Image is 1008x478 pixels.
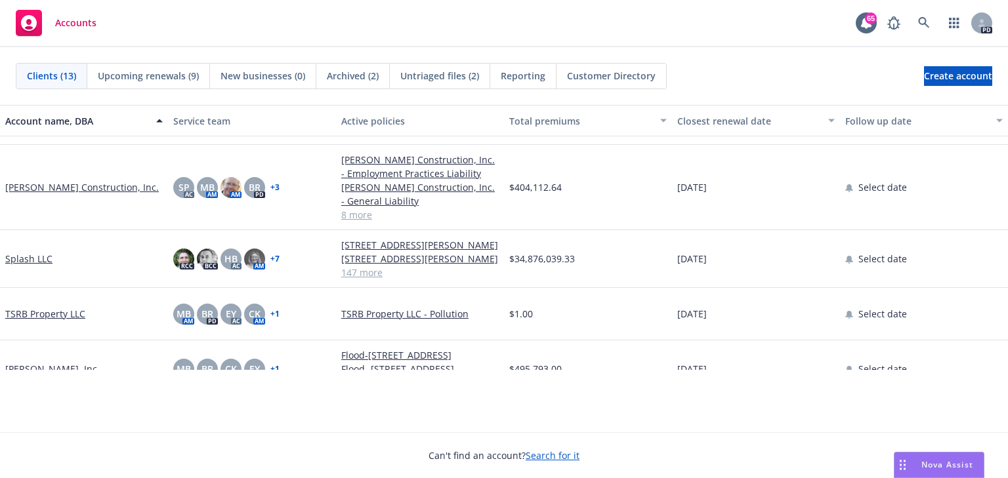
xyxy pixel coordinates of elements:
span: [DATE] [677,180,707,194]
a: Search for it [526,449,579,462]
span: $1.00 [509,307,533,321]
span: $495,793.00 [509,362,562,376]
span: Accounts [55,18,96,28]
span: [DATE] [677,362,707,376]
span: MB [200,180,215,194]
span: [DATE] [677,252,707,266]
button: Follow up date [840,105,1008,136]
img: photo [244,249,265,269]
span: HB [224,252,238,266]
img: photo [220,177,241,198]
span: Untriaged files (2) [400,69,479,83]
a: Report a Bug [881,10,907,36]
div: 65 [865,12,877,24]
a: TSRB Property LLC - Pollution [341,307,499,321]
span: MB [177,307,191,321]
span: New businesses (0) [220,69,305,83]
span: BR [249,180,261,194]
span: Upcoming renewals (9) [98,69,199,83]
div: Closest renewal date [677,114,820,128]
a: + 3 [270,184,280,191]
span: Customer Directory [567,69,656,83]
span: Create account [924,64,992,89]
a: Splash LLC [5,252,52,266]
span: BR [201,362,213,376]
a: [STREET_ADDRESS][PERSON_NAME] [341,252,499,266]
a: TSRB Property LLC [5,307,85,321]
div: Follow up date [845,114,988,128]
span: EY [249,362,260,376]
a: 8 more [341,208,499,222]
span: Nova Assist [921,459,973,470]
a: 147 more [341,266,499,279]
button: Service team [168,105,336,136]
span: EY [226,307,236,321]
img: photo [173,249,194,269]
a: Accounts [10,5,102,41]
span: Select date [858,180,907,194]
button: Closest renewal date [672,105,840,136]
a: [PERSON_NAME] Construction, Inc. [5,180,159,194]
span: Reporting [501,69,545,83]
div: Account name, DBA [5,114,148,128]
div: Service team [173,114,331,128]
a: + 1 [270,310,280,318]
div: Drag to move [894,452,911,477]
a: Search [911,10,937,36]
a: [PERSON_NAME] Construction, Inc. - General Liability [341,180,499,208]
div: Total premiums [509,114,652,128]
a: [PERSON_NAME], Inc. [5,362,100,376]
span: Clients (13) [27,69,76,83]
span: Select date [858,252,907,266]
span: BR [201,307,213,321]
a: [PERSON_NAME] Construction, Inc. - Employment Practices Liability [341,153,499,180]
a: + 7 [270,255,280,263]
span: MB [177,362,191,376]
span: SP [178,180,190,194]
span: [DATE] [677,307,707,321]
button: Nova Assist [894,452,984,478]
div: Active policies [341,114,499,128]
a: Switch app [941,10,967,36]
span: Archived (2) [327,69,379,83]
span: Select date [858,362,907,376]
img: photo [197,249,218,269]
a: [STREET_ADDRESS][PERSON_NAME] [341,238,499,252]
a: Create account [924,66,992,86]
a: Flood -[STREET_ADDRESS] [341,362,499,376]
span: Select date [858,307,907,321]
a: + 1 [270,365,280,373]
span: Can't find an account? [429,448,579,462]
span: CK [225,362,237,376]
span: $34,876,039.33 [509,252,575,266]
span: $404,112.64 [509,180,562,194]
button: Active policies [336,105,504,136]
button: Total premiums [504,105,672,136]
span: CK [249,307,261,321]
a: Flood-[STREET_ADDRESS] [341,348,499,362]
